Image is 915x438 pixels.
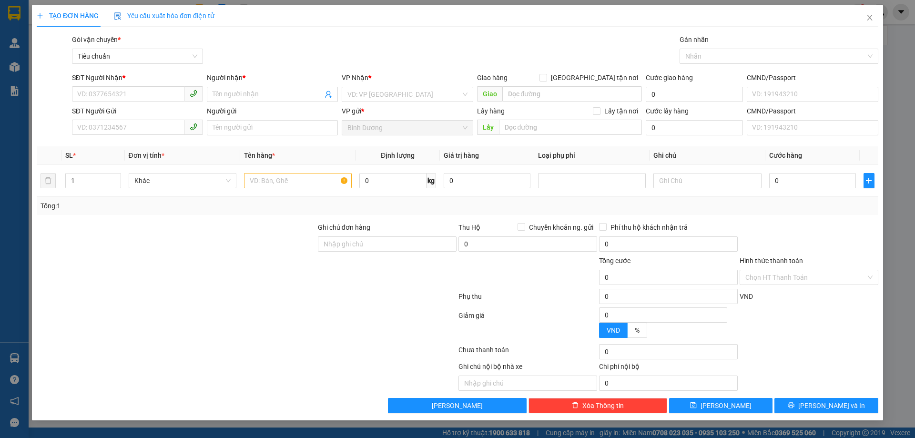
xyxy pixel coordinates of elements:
div: Chi phí nội bộ [599,361,738,376]
div: Người gửi [207,106,338,116]
span: Lấy tận nơi [600,106,642,116]
span: user-add [325,91,333,98]
input: Cước lấy hàng [646,120,743,135]
span: printer [788,402,794,409]
span: VND [607,326,620,334]
label: Cước giao hàng [646,74,693,81]
div: Tổng: 1 [41,201,353,211]
div: Giảm giá [457,310,598,342]
span: Yêu cầu xuất hóa đơn điện tử [114,12,214,20]
span: Lấy hàng [477,107,505,115]
span: delete [572,402,579,409]
div: Ghi chú nội bộ nhà xe [458,361,597,376]
span: Định lượng [381,152,415,159]
button: deleteXóa Thông tin [529,398,668,413]
input: Nhập ghi chú [458,376,597,391]
span: Tên hàng [244,152,275,159]
th: Ghi chú [650,146,765,165]
span: SL [66,152,73,159]
span: Đơn vị tính [129,152,164,159]
input: Dọc đường [502,86,642,102]
label: Gán nhãn [680,36,709,43]
span: Chuyển khoản ng. gửi [525,222,597,233]
span: kg [427,173,436,188]
span: VND [740,293,753,300]
div: Người nhận [207,72,338,83]
span: phone [190,90,197,97]
label: Ghi chú đơn hàng [318,224,370,231]
label: Cước lấy hàng [646,107,689,115]
span: [GEOGRAPHIC_DATA] tận nơi [547,72,642,83]
span: close [866,14,874,21]
span: Thu Hộ [458,224,480,231]
input: VD: Bàn, Ghế [244,173,352,188]
input: 0 [444,173,530,188]
span: [PERSON_NAME] [701,400,752,411]
th: Loại phụ phí [534,146,650,165]
div: VP gửi [342,106,473,116]
button: printer[PERSON_NAME] và In [775,398,878,413]
label: Hình thức thanh toán [740,257,803,265]
span: [PERSON_NAME] [432,400,483,411]
div: SĐT Người Gửi [72,106,203,116]
span: phone [190,123,197,131]
span: Giao hàng [477,74,508,81]
div: Chưa thanh toán [457,345,598,361]
button: [PERSON_NAME] [388,398,527,413]
span: Tổng cước [599,257,630,265]
span: Gói vận chuyển [72,36,121,43]
span: Khác [134,173,231,188]
span: Tiêu chuẩn [78,49,197,63]
button: save[PERSON_NAME] [669,398,773,413]
div: CMND/Passport [747,72,878,83]
span: [PERSON_NAME] và In [798,400,865,411]
div: SĐT Người Nhận [72,72,203,83]
span: Cước hàng [769,152,802,159]
input: Cước giao hàng [646,87,743,102]
span: % [635,326,640,334]
span: TẠO ĐƠN HÀNG [37,12,99,20]
div: Phụ thu [457,291,598,308]
span: save [691,402,697,409]
button: plus [864,173,874,188]
span: Giá trị hàng [444,152,479,159]
span: plus [37,12,43,19]
span: Xóa Thông tin [582,400,624,411]
span: VP Nhận [342,74,369,81]
button: delete [41,173,56,188]
input: Dọc đường [499,120,642,135]
img: icon [114,12,122,20]
div: CMND/Passport [747,106,878,116]
input: Ghi Chú [654,173,762,188]
span: Phí thu hộ khách nhận trả [607,222,691,233]
span: Bình Dương [348,121,468,135]
span: Giao [477,86,502,102]
button: Close [856,5,883,31]
span: plus [864,177,874,184]
span: Lấy [477,120,499,135]
input: Ghi chú đơn hàng [318,236,457,252]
